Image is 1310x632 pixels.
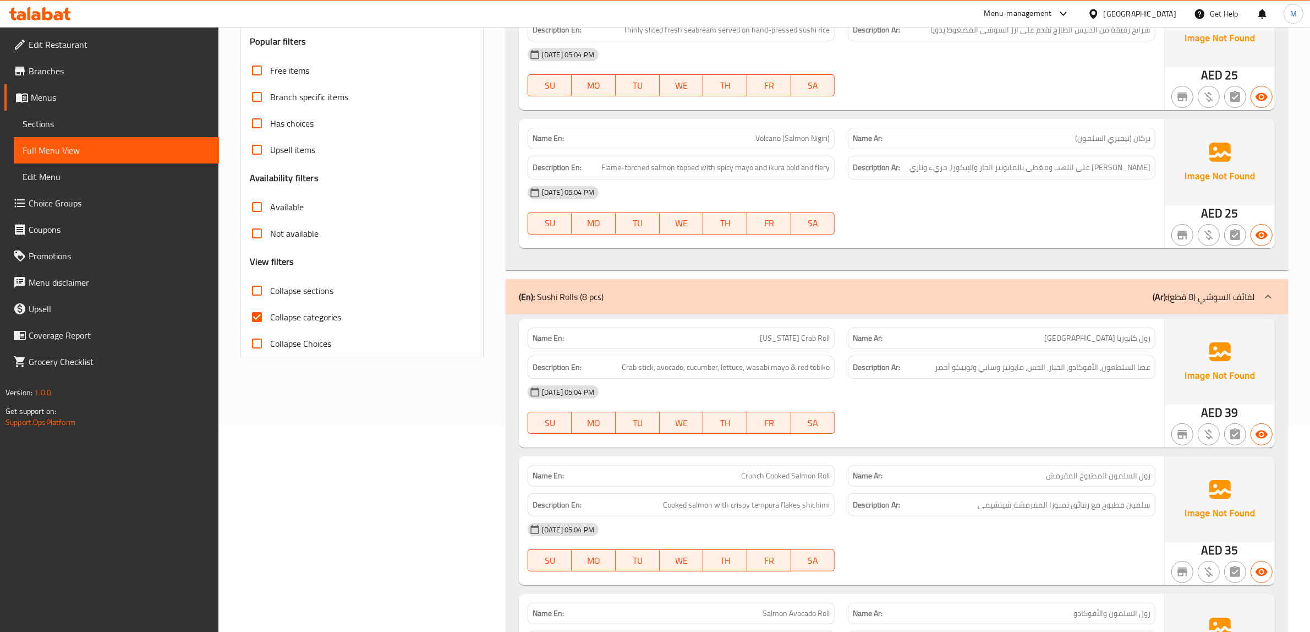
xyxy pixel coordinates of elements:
[1171,561,1193,583] button: Not branch specific item
[984,7,1052,20] div: Menu-management
[533,470,564,482] strong: Name En:
[538,387,599,397] span: [DATE] 05:04 PM
[853,161,900,175] strong: Description Ar:
[664,78,699,94] span: WE
[853,470,883,482] strong: Name Ar:
[4,31,219,58] a: Edit Restaurant
[14,164,219,190] a: Edit Menu
[250,172,319,184] h3: Availability filters
[533,23,582,37] strong: Description En:
[23,170,210,183] span: Edit Menu
[31,91,210,104] span: Menus
[29,38,210,51] span: Edit Restaurant
[29,276,210,289] span: Menu disclaimer
[1224,561,1246,583] button: Not has choices
[538,50,599,60] span: [DATE] 05:04 PM
[29,329,210,342] span: Coverage Report
[708,78,743,94] span: TH
[620,415,655,431] span: TU
[791,213,835,235] button: SA
[703,74,747,96] button: TH
[29,302,210,315] span: Upsell
[1251,86,1273,108] button: Available
[4,58,219,84] a: Branches
[1290,8,1297,20] span: M
[533,415,568,431] span: SU
[1165,456,1275,542] img: Ae5nvW7+0k+MAAAAAElFTkSuQmCC
[752,553,787,569] span: FR
[747,412,791,434] button: FR
[1201,540,1223,561] span: AED
[528,74,572,96] button: SU
[4,243,219,269] a: Promotions
[14,111,219,137] a: Sections
[4,269,219,296] a: Menu disclaimer
[796,215,831,231] span: SA
[533,361,582,374] strong: Description En:
[752,215,787,231] span: FR
[4,190,219,216] a: Choice Groups
[270,90,348,103] span: Branch specific items
[620,215,655,231] span: TU
[270,310,341,324] span: Collapse categories
[533,498,582,512] strong: Description En:
[506,279,1288,314] div: (En): Sushi Rolls (8 pcs)(Ar):لفائف السوشي (8 قطع)
[620,78,655,94] span: TU
[1224,423,1246,445] button: Not has choices
[791,74,835,96] button: SA
[601,161,830,175] span: Flame-torched salmon topped with spicy mayo and ikura bold and fiery
[29,64,210,78] span: Branches
[533,215,568,231] span: SU
[519,288,535,305] b: (En):
[930,23,1150,37] span: شرائح رقيقة من الدنيس الطازج تقدم على أرز السوشي المضغوط يدويًا
[6,404,56,418] span: Get support on:
[572,74,616,96] button: MO
[29,355,210,368] span: Grocery Checklist
[576,215,611,231] span: MO
[4,348,219,375] a: Grocery Checklist
[533,333,564,344] strong: Name En:
[616,412,660,434] button: TU
[1165,119,1275,205] img: Ae5nvW7+0k+MAAAAAElFTkSuQmCC
[747,213,791,235] button: FR
[6,385,32,400] span: Version:
[1251,423,1273,445] button: Available
[853,498,900,512] strong: Description Ar:
[576,553,611,569] span: MO
[270,227,319,240] span: Not available
[703,549,747,571] button: TH
[270,117,314,130] span: Has choices
[616,549,660,571] button: TU
[29,249,210,263] span: Promotions
[853,133,883,144] strong: Name Ar:
[533,161,582,175] strong: Description En:
[528,412,572,434] button: SU
[270,200,304,214] span: Available
[664,215,699,231] span: WE
[760,333,830,344] span: [US_STATE] Crab Roll
[791,412,835,434] button: SA
[250,255,294,268] h3: View filters
[533,553,568,569] span: SU
[747,549,791,571] button: FR
[935,361,1150,374] span: عصا السلطعون، الأفوكادو، الخيار، الخس، مايونيز وسابي وتوبيكو أحمر
[6,415,75,429] a: Support.OpsPlatform
[250,35,474,48] h3: Popular filters
[755,133,830,144] span: Volcano (Salmon Nigiri)
[623,23,830,37] span: Thinly sliced fresh seabream served on hand-pressed sushi rice
[538,187,599,198] span: [DATE] 05:04 PM
[708,415,743,431] span: TH
[978,498,1150,512] span: سلمون مطبوخ مع رقائق تمبورا المقرمشة شيتشيمي
[703,213,747,235] button: TH
[23,144,210,157] span: Full Menu View
[1171,224,1193,246] button: Not branch specific item
[572,213,616,235] button: MO
[528,213,572,235] button: SU
[708,215,743,231] span: TH
[853,23,900,37] strong: Description Ar:
[270,64,309,77] span: Free items
[616,213,660,235] button: TU
[663,498,830,512] span: Cooked salmon with crispy tempura flakes shichimi
[1075,133,1150,144] span: بركان (نيجيري السلمون)
[622,361,830,374] span: Crab stick, avocado, cucumber, lettuce, wasabi mayo & red tobiko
